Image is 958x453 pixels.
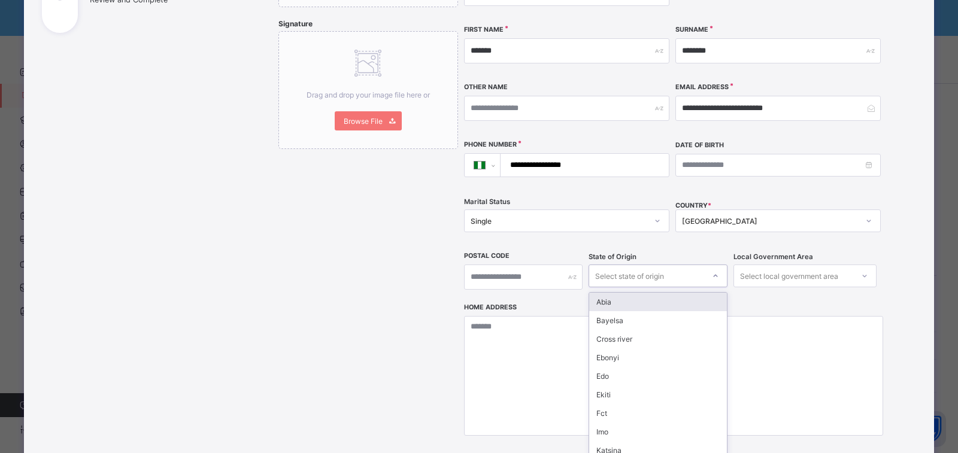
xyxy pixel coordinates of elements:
span: Local Government Area [733,253,813,261]
div: [GEOGRAPHIC_DATA] [682,217,859,226]
label: Postal Code [464,252,510,260]
span: State of Origin [589,253,636,261]
div: Edo [589,367,727,385]
div: Cross river [589,330,727,348]
span: COUNTRY [675,202,711,209]
div: Ekiti [589,385,727,404]
div: Single [471,217,647,226]
div: Bayelsa [589,311,727,330]
div: Select state of origin [595,264,664,287]
label: Date of Birth [675,141,724,149]
label: Home Address [464,303,517,311]
label: Other Name [464,83,508,91]
div: Imo [589,422,727,441]
label: Surname [675,26,708,34]
div: Drag and drop your image file here orBrowse File [278,31,458,149]
label: Phone Number [464,141,517,148]
span: Drag and drop your image file here or [307,90,430,99]
span: Signature [278,19,313,28]
label: Email Address [675,83,729,91]
div: Select local government area [740,264,838,287]
div: Fct [589,404,727,422]
div: Ebonyi [589,348,727,367]
label: First Name [464,26,504,34]
div: Abia [589,293,727,311]
span: Marital Status [464,197,510,206]
span: Browse File [344,117,383,126]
